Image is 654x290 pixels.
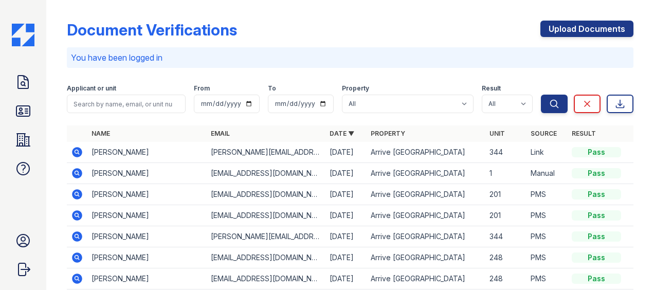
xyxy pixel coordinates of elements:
[367,247,485,268] td: Arrive [GEOGRAPHIC_DATA]
[87,184,206,205] td: [PERSON_NAME]
[485,163,526,184] td: 1
[367,163,485,184] td: Arrive [GEOGRAPHIC_DATA]
[367,205,485,226] td: Arrive [GEOGRAPHIC_DATA]
[531,130,557,137] a: Source
[207,268,325,289] td: [EMAIL_ADDRESS][DOMAIN_NAME]
[87,205,206,226] td: [PERSON_NAME]
[330,130,354,137] a: Date ▼
[367,226,485,247] td: Arrive [GEOGRAPHIC_DATA]
[67,84,116,93] label: Applicant or unit
[526,226,568,247] td: PMS
[485,205,526,226] td: 201
[489,130,505,137] a: Unit
[325,163,367,184] td: [DATE]
[325,184,367,205] td: [DATE]
[12,24,34,46] img: CE_Icon_Blue-c292c112584629df590d857e76928e9f676e5b41ef8f769ba2f05ee15b207248.png
[572,210,621,221] div: Pass
[325,268,367,289] td: [DATE]
[194,84,210,93] label: From
[87,226,206,247] td: [PERSON_NAME]
[325,205,367,226] td: [DATE]
[87,268,206,289] td: [PERSON_NAME]
[325,142,367,163] td: [DATE]
[485,268,526,289] td: 248
[87,163,206,184] td: [PERSON_NAME]
[371,130,405,137] a: Property
[211,130,230,137] a: Email
[526,163,568,184] td: Manual
[207,184,325,205] td: [EMAIL_ADDRESS][DOMAIN_NAME]
[87,247,206,268] td: [PERSON_NAME]
[207,163,325,184] td: [EMAIL_ADDRESS][DOMAIN_NAME]
[485,247,526,268] td: 248
[485,142,526,163] td: 344
[572,130,596,137] a: Result
[367,142,485,163] td: Arrive [GEOGRAPHIC_DATA]
[572,168,621,178] div: Pass
[207,226,325,247] td: [PERSON_NAME][EMAIL_ADDRESS][DOMAIN_NAME]
[67,95,186,113] input: Search by name, email, or unit number
[268,84,276,93] label: To
[67,21,237,39] div: Document Verifications
[572,274,621,284] div: Pass
[92,130,110,137] a: Name
[207,142,325,163] td: [PERSON_NAME][EMAIL_ADDRESS][DOMAIN_NAME]
[87,142,206,163] td: [PERSON_NAME]
[572,147,621,157] div: Pass
[572,189,621,200] div: Pass
[485,184,526,205] td: 201
[526,205,568,226] td: PMS
[325,226,367,247] td: [DATE]
[367,184,485,205] td: Arrive [GEOGRAPHIC_DATA]
[207,247,325,268] td: [EMAIL_ADDRESS][DOMAIN_NAME]
[367,268,485,289] td: Arrive [GEOGRAPHIC_DATA]
[572,252,621,263] div: Pass
[482,84,501,93] label: Result
[526,184,568,205] td: PMS
[526,142,568,163] td: Link
[485,226,526,247] td: 344
[71,51,629,64] p: You have been logged in
[325,247,367,268] td: [DATE]
[572,231,621,242] div: Pass
[526,247,568,268] td: PMS
[526,268,568,289] td: PMS
[342,84,369,93] label: Property
[540,21,633,37] a: Upload Documents
[207,205,325,226] td: [EMAIL_ADDRESS][DOMAIN_NAME]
